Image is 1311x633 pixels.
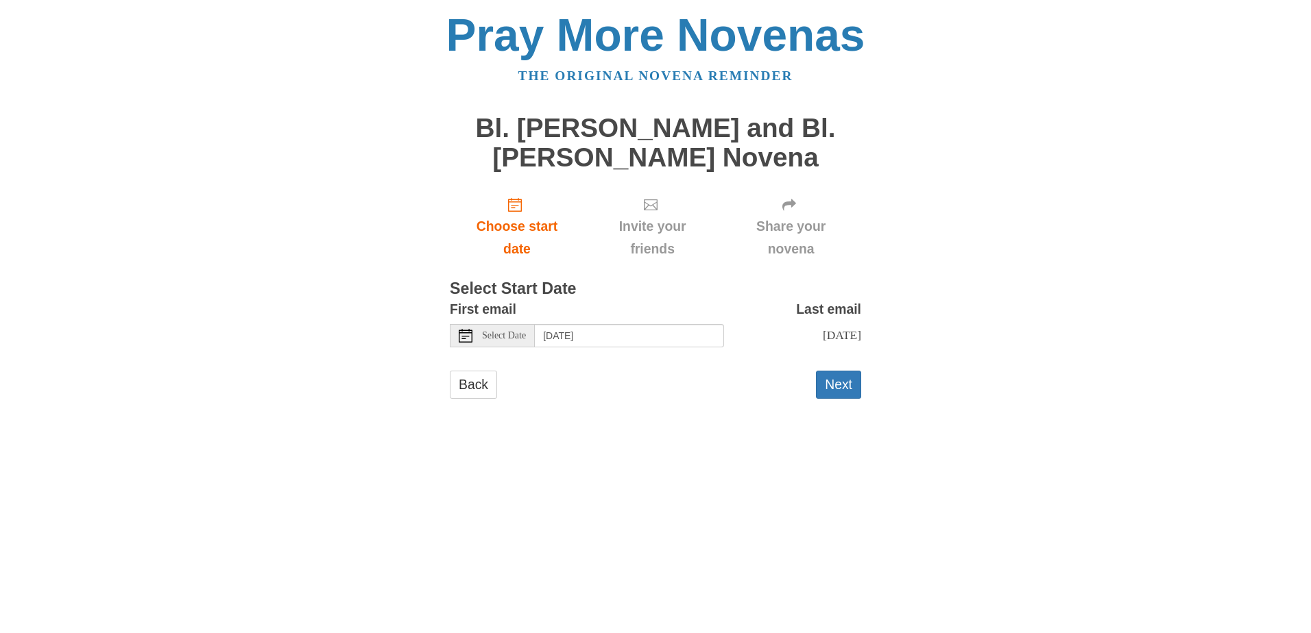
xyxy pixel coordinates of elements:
a: Choose start date [450,186,584,267]
h1: Bl. [PERSON_NAME] and Bl. [PERSON_NAME] Novena [450,114,861,172]
a: The original novena reminder [518,69,793,83]
h3: Select Start Date [450,280,861,298]
span: Invite your friends [598,215,707,260]
span: [DATE] [823,328,861,342]
span: Share your novena [734,215,847,260]
div: Click "Next" to confirm your start date first. [584,186,721,267]
div: Click "Next" to confirm your start date first. [721,186,861,267]
span: Choose start date [464,215,570,260]
label: First email [450,298,516,321]
a: Pray More Novenas [446,10,865,60]
a: Back [450,371,497,399]
button: Next [816,371,861,399]
label: Last email [796,298,861,321]
span: Select Date [482,331,526,340]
